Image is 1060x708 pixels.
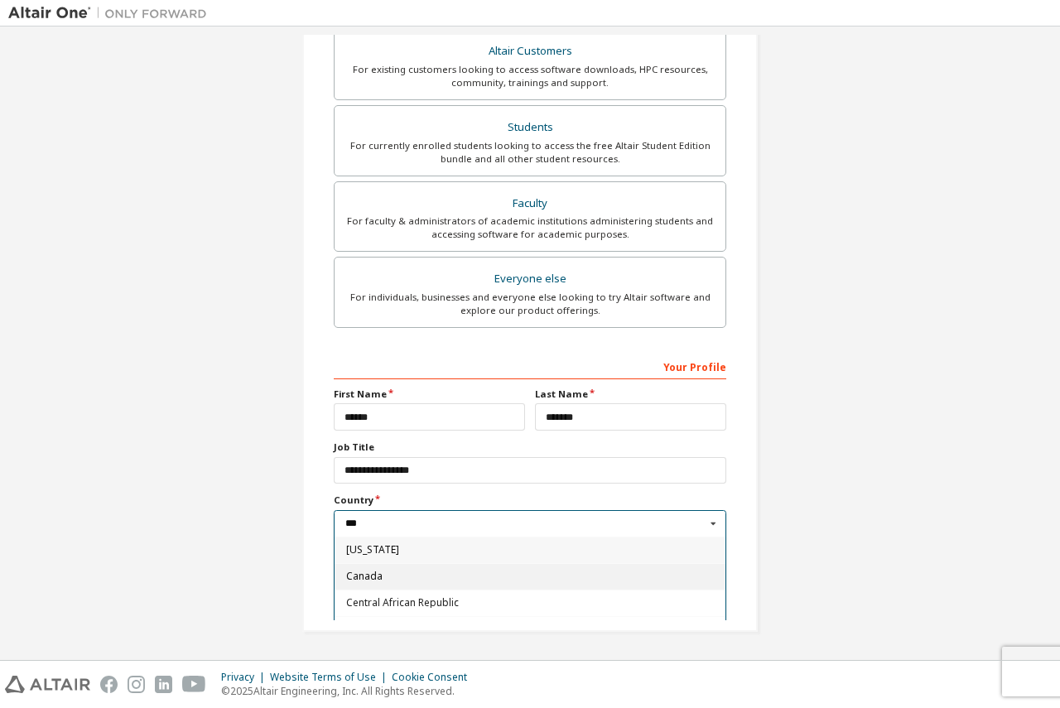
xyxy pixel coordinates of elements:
div: Faculty [344,192,715,215]
div: For currently enrolled students looking to access the free Altair Student Edition bundle and all ... [344,139,715,166]
span: [US_STATE] [346,545,715,555]
div: Everyone else [344,267,715,291]
label: First Name [334,388,525,401]
div: Students [344,116,715,139]
label: Country [334,494,726,507]
div: Your Profile [334,353,726,379]
img: youtube.svg [182,676,206,693]
img: linkedin.svg [155,676,172,693]
p: © 2025 Altair Engineering, Inc. All Rights Reserved. [221,684,477,698]
div: For faculty & administrators of academic institutions administering students and accessing softwa... [344,214,715,241]
div: For existing customers looking to access software downloads, HPC resources, community, trainings ... [344,63,715,89]
div: For individuals, businesses and everyone else looking to try Altair software and explore our prod... [344,291,715,317]
span: Canada [346,571,715,581]
label: Job Title [334,441,726,454]
img: altair_logo.svg [5,676,90,693]
img: Altair One [8,5,215,22]
img: facebook.svg [100,676,118,693]
span: Central African Republic [346,598,715,608]
div: Cookie Consent [392,671,477,684]
div: Website Terms of Use [270,671,392,684]
img: instagram.svg [128,676,145,693]
div: Privacy [221,671,270,684]
label: Last Name [535,388,726,401]
div: Altair Customers [344,40,715,63]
